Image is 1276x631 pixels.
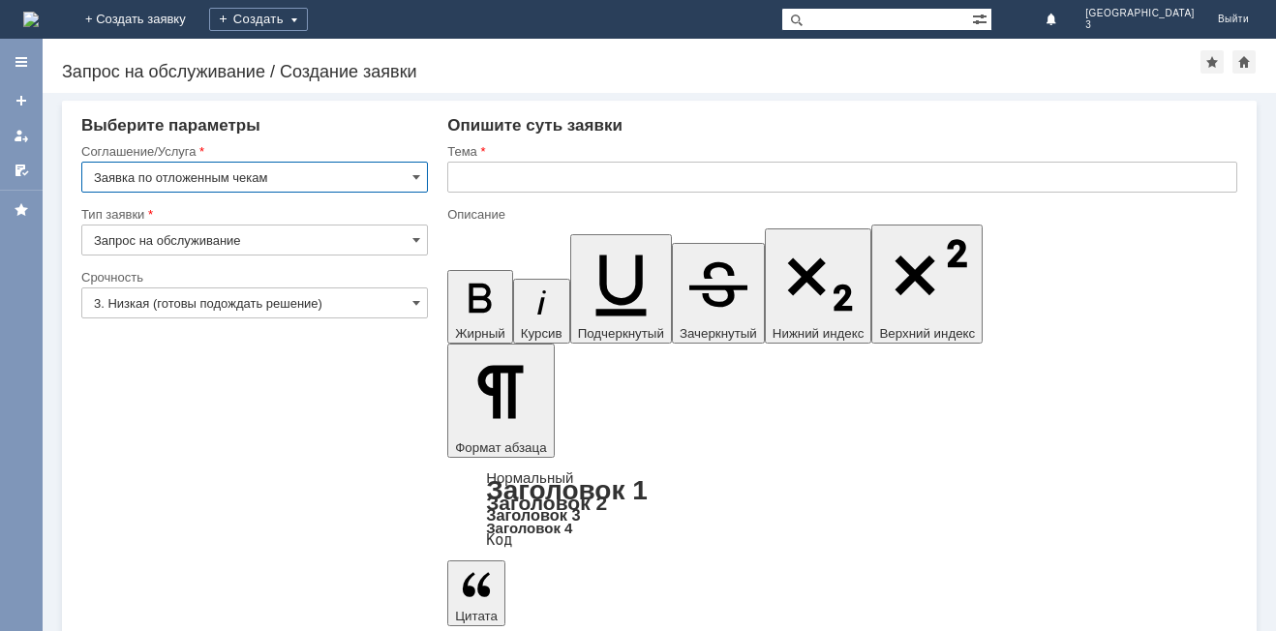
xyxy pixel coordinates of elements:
[447,116,623,135] span: Опишите суть заявки
[447,208,1233,221] div: Описание
[486,520,572,536] a: Заголовок 4
[486,469,573,486] a: Нормальный
[570,234,672,344] button: Подчеркнутый
[81,208,424,221] div: Тип заявки
[513,279,570,344] button: Курсив
[680,326,757,341] span: Зачеркнутый
[23,12,39,27] a: Перейти на домашнюю страницу
[6,120,37,151] a: Мои заявки
[447,344,554,458] button: Формат абзаца
[486,492,607,514] a: Заголовок 2
[1085,8,1195,19] span: [GEOGRAPHIC_DATA]
[578,326,664,341] span: Подчеркнутый
[447,471,1237,547] div: Формат абзаца
[672,243,765,344] button: Зачеркнутый
[765,228,872,344] button: Нижний индекс
[521,326,562,341] span: Курсив
[23,12,39,27] img: logo
[6,85,37,116] a: Создать заявку
[447,560,505,626] button: Цитата
[81,116,260,135] span: Выберите параметры
[486,531,512,549] a: Код
[1085,19,1195,31] span: 3
[447,270,513,344] button: Жирный
[6,155,37,186] a: Мои согласования
[455,326,505,341] span: Жирный
[62,62,1200,81] div: Запрос на обслуживание / Создание заявки
[773,326,865,341] span: Нижний индекс
[1232,50,1256,74] div: Сделать домашней страницей
[81,145,424,158] div: Соглашение/Услуга
[972,9,991,27] span: Расширенный поиск
[81,271,424,284] div: Срочность
[455,609,498,623] span: Цитата
[455,440,546,455] span: Формат абзаца
[486,506,580,524] a: Заголовок 3
[447,145,1233,158] div: Тема
[209,8,308,31] div: Создать
[486,475,648,505] a: Заголовок 1
[879,326,975,341] span: Верхний индекс
[1200,50,1224,74] div: Добавить в избранное
[871,225,983,344] button: Верхний индекс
